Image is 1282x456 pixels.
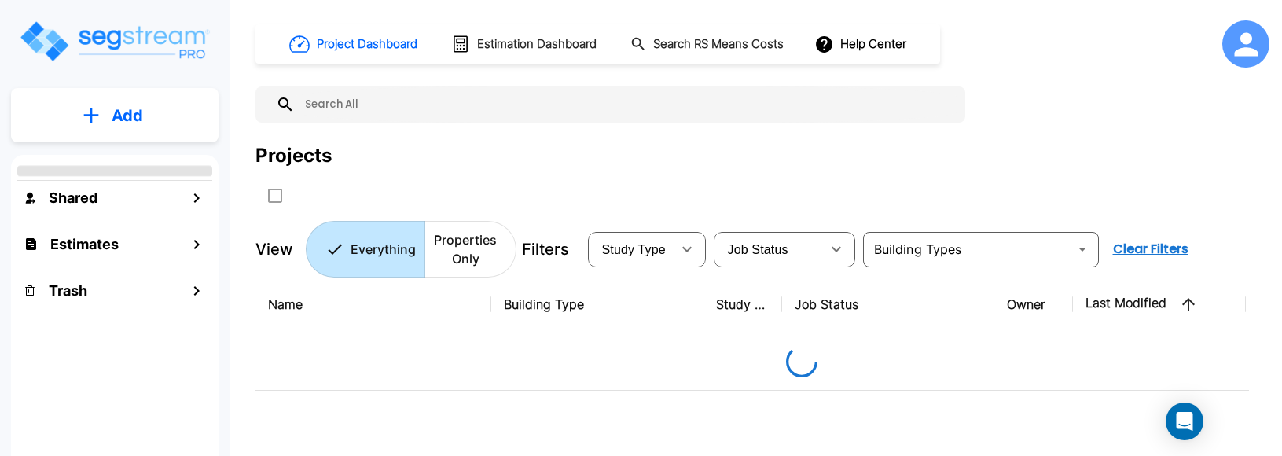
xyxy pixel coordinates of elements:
input: Building Types [868,238,1068,260]
div: Select [591,227,671,271]
button: Estimation Dashboard [445,28,605,61]
button: Add [11,93,219,138]
h1: Project Dashboard [317,35,417,53]
button: Everything [306,221,425,278]
h1: Shared [49,187,97,208]
button: Search RS Means Costs [624,29,792,60]
input: Search All [295,86,957,123]
p: Add [112,104,143,127]
div: Open Intercom Messenger [1166,403,1203,440]
img: Logo [18,19,211,64]
button: Clear Filters [1107,234,1195,265]
p: Filters [522,237,569,261]
p: Properties Only [434,230,497,268]
div: Select [717,227,821,271]
th: Last Modified [1073,276,1246,333]
th: Study Type [703,276,782,333]
div: Projects [255,142,332,170]
button: SelectAll [259,180,291,211]
th: Job Status [782,276,994,333]
h1: Estimation Dashboard [477,35,597,53]
button: Open [1071,238,1093,260]
h1: Search RS Means Costs [653,35,784,53]
p: View [255,237,293,261]
th: Name [255,276,491,333]
button: Help Center [811,29,913,59]
th: Owner [994,276,1073,333]
span: Study Type [602,243,666,256]
button: Properties Only [424,221,516,278]
button: Project Dashboard [283,27,426,61]
p: Everything [351,240,416,259]
div: Platform [306,221,516,278]
th: Building Type [491,276,703,333]
h1: Estimates [50,234,119,255]
span: Job Status [728,243,788,256]
h1: Trash [49,280,87,301]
